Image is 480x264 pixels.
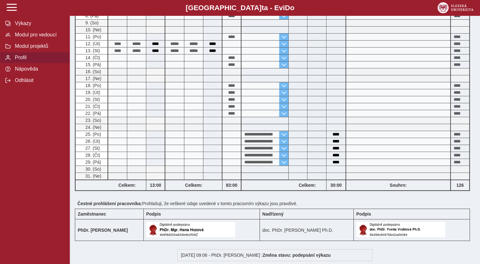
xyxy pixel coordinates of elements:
[84,104,100,109] span: 21. (Čt)
[108,183,146,188] b: Celkem:
[13,21,64,26] span: Výkazy
[165,183,222,188] b: Celkem:
[261,4,264,12] span: t
[78,211,106,217] b: Zaměstnanec
[19,4,461,12] b: [GEOGRAPHIC_DATA] a - Evi
[13,55,64,60] span: Profil
[222,183,241,188] b: 83:00
[77,201,142,206] b: Čestné prohlášení pracovníka:
[437,2,473,13] img: logo_web_su.png
[84,20,99,25] span: 9. (So)
[84,41,100,46] span: 12. (Út)
[84,69,101,74] span: 16. (So)
[84,153,100,158] span: 28. (Čt)
[84,83,101,88] span: 18. (Po)
[262,211,284,217] b: Nadřízený
[84,97,100,102] span: 20. (St)
[84,48,100,53] span: 13. (St)
[263,253,331,258] b: Změna stavu: podepsání výkazu
[260,219,353,241] td: doc. PhDr. [PERSON_NAME] Ph.D.
[84,173,102,179] span: 31. (Ne)
[146,211,161,217] b: Podpis
[285,4,290,12] span: D
[356,222,445,237] img: Digitálně podepsáno uživatelem
[84,160,101,165] span: 29. (Pá)
[78,228,128,233] b: PhDr. [PERSON_NAME]
[13,78,64,83] span: Odhlásit
[84,27,102,32] span: 10. (Ne)
[84,13,99,18] span: 8. (Pá)
[177,249,372,261] div: [DATE] 09:06 - PhDr. [PERSON_NAME] :
[84,55,100,60] span: 14. (Čt)
[84,62,101,67] span: 15. (Pá)
[84,139,100,144] span: 26. (Út)
[13,32,64,38] span: Modul pro vedoucí
[84,111,101,116] span: 22. (Pá)
[84,146,100,151] span: 27. (St)
[356,211,371,217] b: Podpis
[84,34,101,39] span: 11. (Po)
[288,183,326,188] b: Celkem:
[84,90,100,95] span: 19. (Út)
[13,66,64,72] span: Nápověda
[84,132,101,137] span: 25. (Po)
[290,4,294,12] span: o
[84,167,101,172] span: 30. (So)
[146,222,235,237] img: Digitálně podepsáno uživatelem
[146,183,165,188] b: 13:00
[13,43,64,49] span: Modul projektů
[326,183,345,188] b: 30:00
[84,125,102,130] span: 24. (Ne)
[451,183,469,188] b: 126
[84,118,101,123] span: 23. (So)
[84,76,102,81] span: 17. (Ne)
[75,198,475,209] div: Prohlašuji, že veškeré údaje uvedené v tomto pracovním výkazu jsou pravdivé.
[390,183,407,188] b: Souhrn:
